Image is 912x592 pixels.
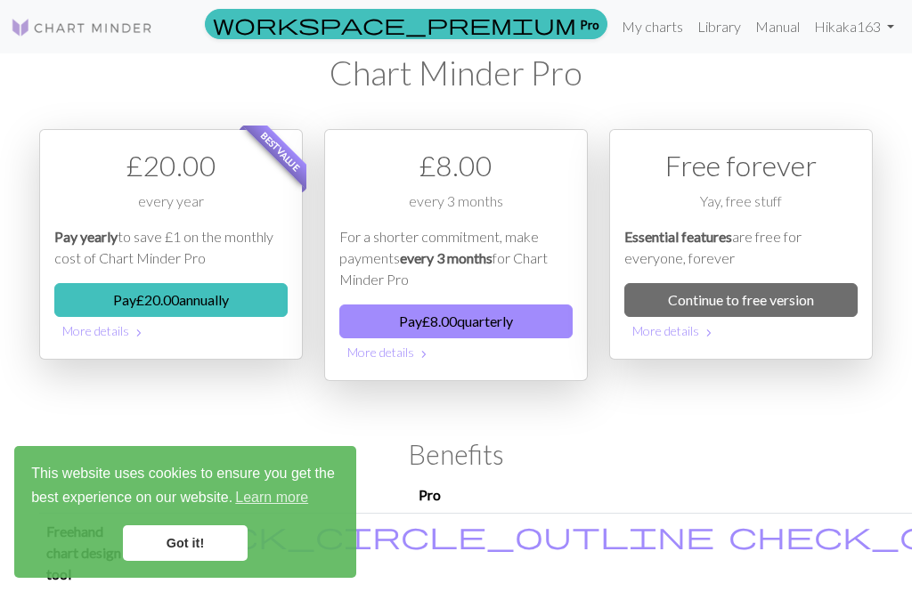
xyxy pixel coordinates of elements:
[144,521,714,549] i: Included
[624,228,732,245] em: Essential features
[54,144,288,187] div: £ 20.00
[339,144,573,187] div: £ 8.00
[11,17,153,38] img: Logo
[54,226,288,269] p: to save £1 on the monthly cost of Chart Minder Pro
[624,191,858,226] div: Yay, free stuff
[624,144,858,187] div: Free forever
[417,345,431,363] span: chevron_right
[690,9,748,45] a: Library
[624,283,858,317] a: Continue to free version
[123,525,248,561] a: dismiss cookie message
[232,484,311,511] a: learn more about cookies
[31,463,339,511] span: This website uses cookies to ensure you get the best experience on our website.
[137,477,721,514] th: Pro
[39,129,303,360] div: Payment option 1
[205,9,607,39] a: Pro
[339,191,573,226] div: every 3 months
[144,518,714,552] span: check_circle_outline
[609,129,873,360] div: Free option
[54,191,288,226] div: every year
[615,9,690,45] a: My charts
[54,283,288,317] button: Pay£20.00annually
[39,438,873,471] h2: Benefits
[702,324,716,342] span: chevron_right
[324,129,588,381] div: Payment option 2
[807,9,901,45] a: Hikaka163
[14,446,356,578] div: cookieconsent
[400,249,493,266] em: every 3 months
[339,304,573,338] button: Pay£8.00quarterly
[54,317,288,345] button: More details
[132,324,146,342] span: chevron_right
[624,226,858,269] p: are free for everyone, forever
[748,9,807,45] a: Manual
[339,338,573,366] button: More details
[243,113,319,189] span: Best value
[39,53,873,93] h1: Chart Minder Pro
[339,226,573,290] p: For a shorter commitment, make payments for Chart Minder Pro
[54,228,118,245] em: Pay yearly
[213,12,576,36] span: workspace_premium
[624,317,858,345] button: More details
